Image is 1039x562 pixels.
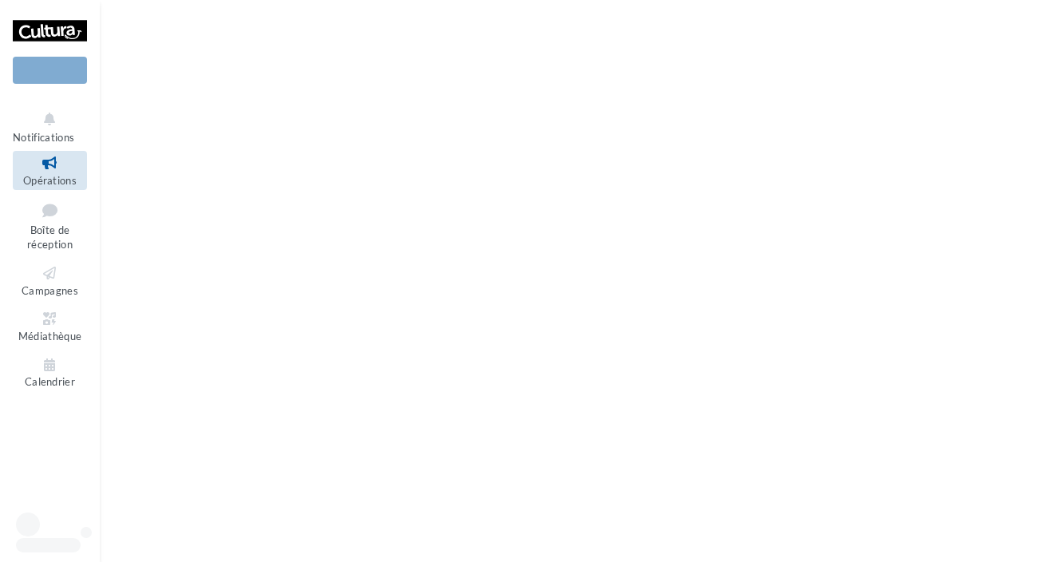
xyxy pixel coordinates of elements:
a: Boîte de réception [13,196,87,255]
a: Médiathèque [13,307,87,346]
a: Opérations [13,151,87,190]
div: Nouvelle campagne [13,57,87,84]
span: Médiathèque [18,330,82,342]
a: Calendrier [13,353,87,392]
span: Boîte de réception [27,224,73,251]
span: Calendrier [25,376,75,389]
span: Campagnes [22,284,78,297]
span: Notifications [13,131,74,144]
a: Campagnes [13,261,87,300]
span: Opérations [23,174,77,187]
